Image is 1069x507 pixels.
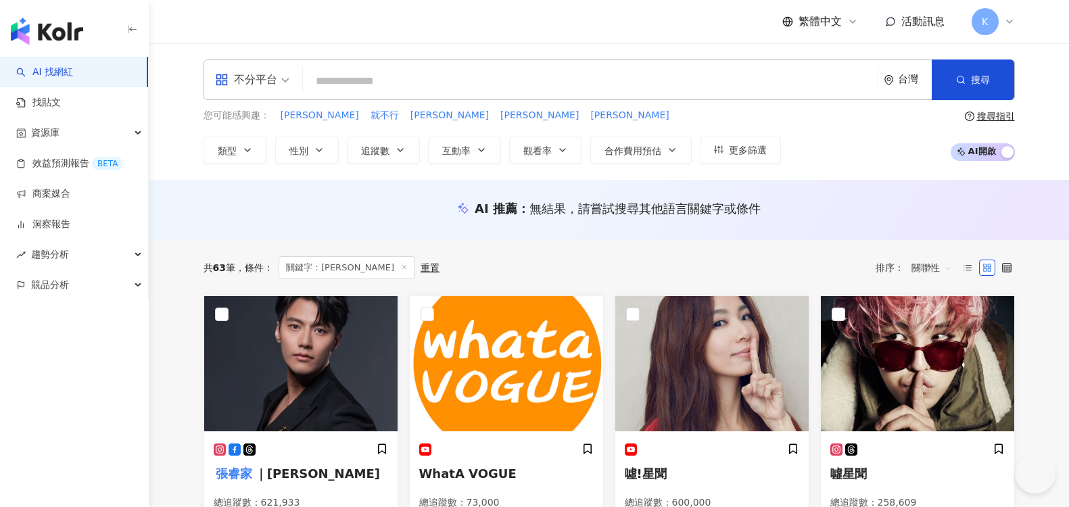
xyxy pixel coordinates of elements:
[410,109,489,122] span: [PERSON_NAME]
[700,137,781,164] button: 更多篩選
[361,145,389,156] span: 追蹤數
[529,201,761,216] span: 無結果，請嘗試搜尋其他語言關鍵字或條件
[604,145,661,156] span: 合作費用預估
[442,145,471,156] span: 互動率
[31,270,69,300] span: 競品分析
[830,466,867,481] span: 噓星聞
[911,257,952,279] span: 關聯性
[500,108,579,123] button: [PERSON_NAME]
[821,296,1014,431] img: KOL Avatar
[982,14,988,29] span: K
[876,257,959,279] div: 排序：
[215,73,229,87] span: appstore
[214,464,255,483] mark: 張睿家
[218,145,237,156] span: 類型
[509,137,582,164] button: 觀看率
[590,108,669,123] button: [PERSON_NAME]
[370,108,400,123] button: 就不行
[16,157,123,170] a: 效益預測報告BETA
[901,15,945,28] span: 活動訊息
[215,69,277,91] div: 不分平台
[523,145,552,156] span: 觀看率
[31,118,60,148] span: 資源庫
[235,262,273,273] span: 條件 ：
[280,108,360,123] button: [PERSON_NAME]
[16,250,26,260] span: rise
[204,296,398,431] img: KOL Avatar
[475,200,761,217] div: AI 推薦 ：
[898,74,932,85] div: 台灣
[884,75,894,85] span: environment
[428,137,501,164] button: 互動率
[965,112,974,121] span: question-circle
[799,14,842,29] span: 繁體中文
[255,466,380,481] span: ｜[PERSON_NAME]
[421,262,440,273] div: 重置
[204,137,267,164] button: 類型
[16,187,70,201] a: 商案媒合
[932,59,1014,100] button: 搜尋
[11,18,83,45] img: logo
[31,239,69,270] span: 趨勢分析
[410,296,603,431] img: KOL Avatar
[204,262,235,273] div: 共 筆
[279,256,415,279] span: 關鍵字：[PERSON_NAME]
[281,109,359,122] span: [PERSON_NAME]
[275,137,339,164] button: 性別
[500,109,579,122] span: [PERSON_NAME]
[204,109,270,122] span: 您可能感興趣：
[729,145,767,155] span: 更多篩選
[590,137,692,164] button: 合作費用預估
[1015,453,1055,493] iframe: Help Scout Beacon - Open
[977,111,1015,122] div: 搜尋指引
[371,109,399,122] span: 就不行
[16,96,61,110] a: 找貼文
[590,109,669,122] span: [PERSON_NAME]
[410,108,490,123] button: [PERSON_NAME]
[615,296,809,431] img: KOL Avatar
[289,145,308,156] span: 性別
[419,466,517,481] span: WhatA VOGUE
[16,218,70,231] a: 洞察報告
[213,262,226,273] span: 63
[16,66,73,79] a: searchAI 找網紅
[625,466,667,481] span: 噓!星聞
[347,137,420,164] button: 追蹤數
[971,74,990,85] span: 搜尋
